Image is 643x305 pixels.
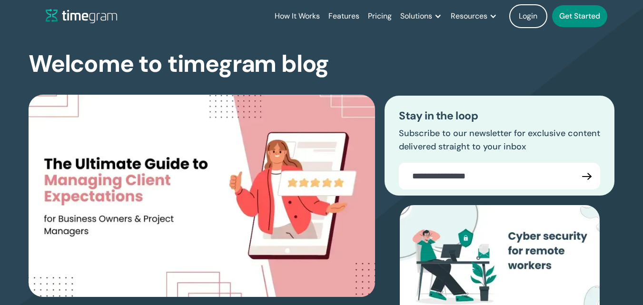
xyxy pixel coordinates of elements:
div: Solutions [400,10,432,23]
p: Subscribe to our newsletter for exclusive content delivered straight to your inbox [399,127,600,154]
a: Login [509,4,547,28]
img: The Ultimate Guide to Managing Client Expectations for Business Owners & Project Managers [29,95,375,297]
h1: Welcome to timegram blog [29,51,329,77]
h3: Stay in the loop [399,110,600,122]
input: Submit [574,163,600,189]
div: Resources [451,10,487,23]
form: Blogs Email Form [399,163,600,189]
iframe: Tidio Chat [594,244,639,288]
a: Get Started [552,5,607,27]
